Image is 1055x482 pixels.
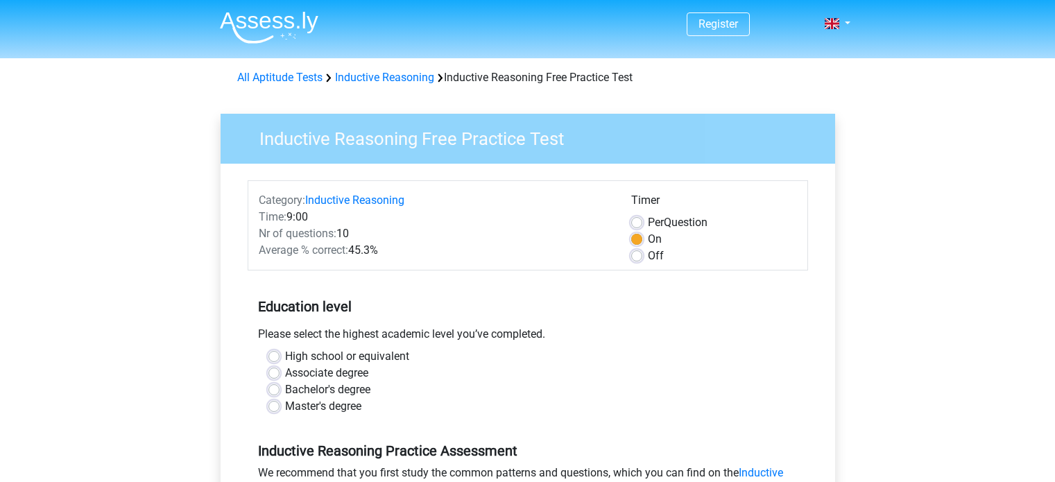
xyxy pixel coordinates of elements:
[248,209,621,225] div: 9:00
[285,398,361,415] label: Master's degree
[259,210,286,223] span: Time:
[248,242,621,259] div: 45.3%
[698,17,738,31] a: Register
[258,293,798,320] h5: Education level
[232,69,824,86] div: Inductive Reasoning Free Practice Test
[648,216,664,229] span: Per
[237,71,323,84] a: All Aptitude Tests
[648,248,664,264] label: Off
[248,225,621,242] div: 10
[648,231,662,248] label: On
[259,193,305,207] span: Category:
[243,123,825,150] h3: Inductive Reasoning Free Practice Test
[631,192,797,214] div: Timer
[285,348,409,365] label: High school or equivalent
[248,326,808,348] div: Please select the highest academic level you’ve completed.
[285,381,370,398] label: Bachelor's degree
[259,227,336,240] span: Nr of questions:
[335,71,434,84] a: Inductive Reasoning
[258,442,798,459] h5: Inductive Reasoning Practice Assessment
[220,11,318,44] img: Assessly
[259,243,348,257] span: Average % correct:
[648,214,707,231] label: Question
[305,193,404,207] a: Inductive Reasoning
[285,365,368,381] label: Associate degree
